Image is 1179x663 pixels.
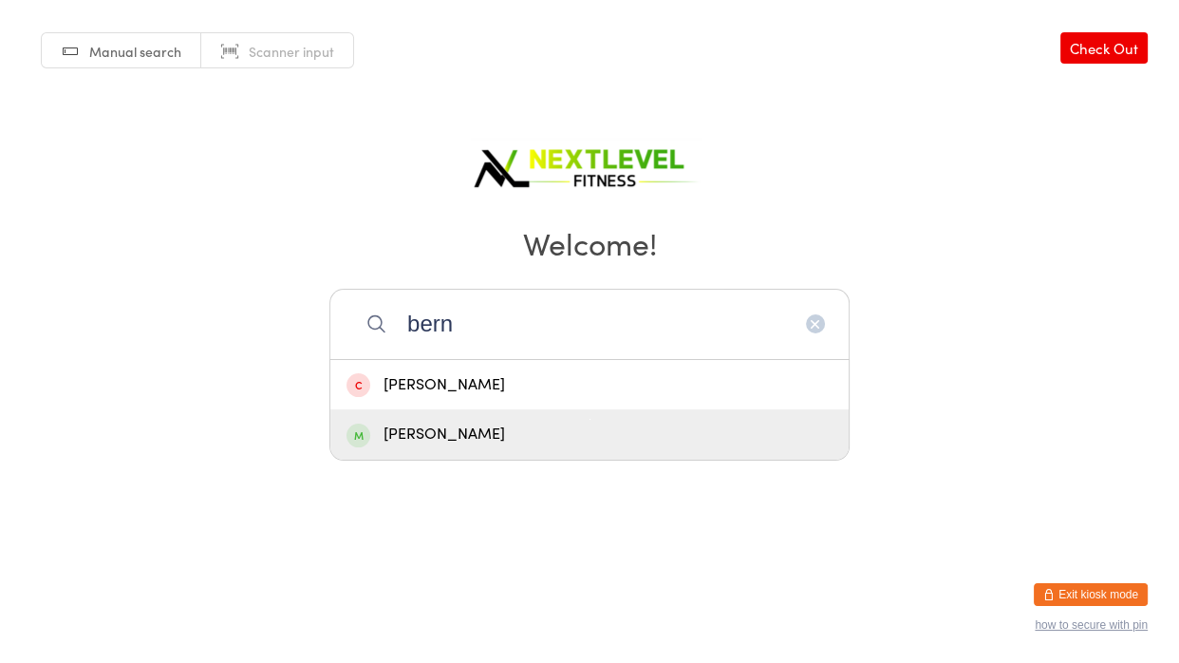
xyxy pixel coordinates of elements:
span: Scanner input [249,42,334,61]
input: Search [329,289,850,359]
div: [PERSON_NAME] [346,422,833,447]
a: Check Out [1060,32,1148,64]
button: how to secure with pin [1035,618,1148,632]
button: Exit kiosk mode [1034,583,1148,606]
img: Next Level Fitness [471,133,708,195]
h2: Welcome! [19,221,1160,264]
div: [PERSON_NAME] [346,372,833,398]
span: Manual search [89,42,181,61]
